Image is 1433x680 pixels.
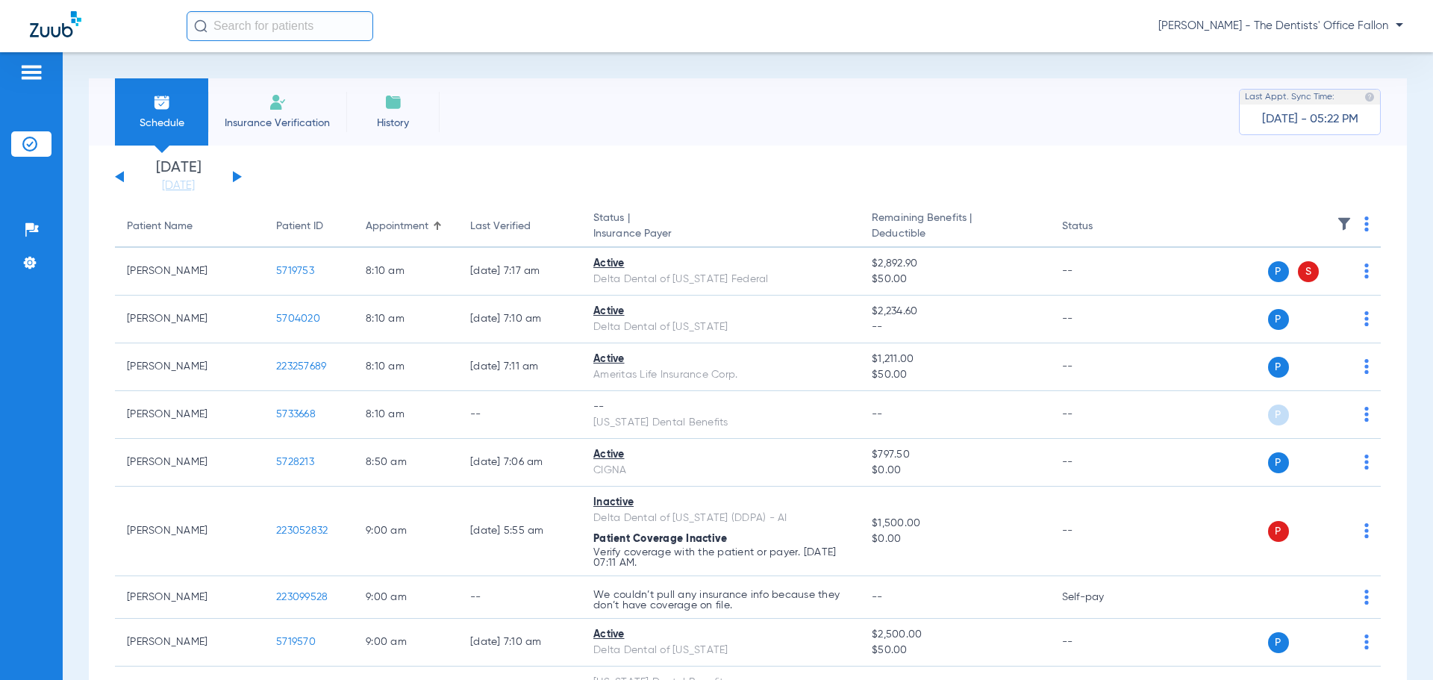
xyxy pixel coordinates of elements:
[354,487,458,576] td: 9:00 AM
[1364,311,1369,326] img: group-dot-blue.svg
[276,219,323,234] div: Patient ID
[358,116,428,131] span: History
[276,592,328,602] span: 223099528
[366,219,428,234] div: Appointment
[19,63,43,81] img: hamburger-icon
[1364,359,1369,374] img: group-dot-blue.svg
[354,296,458,343] td: 8:10 AM
[115,576,264,619] td: [PERSON_NAME]
[115,343,264,391] td: [PERSON_NAME]
[458,576,581,619] td: --
[354,248,458,296] td: 8:10 AM
[276,314,320,324] span: 5704020
[872,319,1037,335] span: --
[1268,452,1289,473] span: P
[458,248,581,296] td: [DATE] 7:17 AM
[1364,590,1369,605] img: group-dot-blue.svg
[127,219,193,234] div: Patient Name
[872,367,1037,383] span: $50.00
[276,525,328,536] span: 223052832
[1298,261,1319,282] span: S
[276,457,314,467] span: 5728213
[593,399,848,415] div: --
[127,219,252,234] div: Patient Name
[872,447,1037,463] span: $797.50
[115,248,264,296] td: [PERSON_NAME]
[593,352,848,367] div: Active
[458,296,581,343] td: [DATE] 7:10 AM
[1050,487,1151,576] td: --
[1268,632,1289,653] span: P
[872,272,1037,287] span: $50.00
[194,19,207,33] img: Search Icon
[1268,521,1289,542] span: P
[458,439,581,487] td: [DATE] 7:06 AM
[1337,216,1352,231] img: filter.svg
[354,619,458,667] td: 9:00 AM
[153,93,171,111] img: Schedule
[1050,391,1151,439] td: --
[860,206,1049,248] th: Remaining Benefits |
[593,319,848,335] div: Delta Dental of [US_STATE]
[1050,206,1151,248] th: Status
[1158,19,1403,34] span: [PERSON_NAME] - The Dentists' Office Fallon
[1050,576,1151,619] td: Self-pay
[115,619,264,667] td: [PERSON_NAME]
[1364,216,1369,231] img: group-dot-blue.svg
[115,391,264,439] td: [PERSON_NAME]
[593,511,848,526] div: Delta Dental of [US_STATE] (DDPA) - AI
[872,304,1037,319] span: $2,234.60
[354,576,458,619] td: 9:00 AM
[126,116,197,131] span: Schedule
[1358,608,1433,680] iframe: Chat Widget
[872,531,1037,547] span: $0.00
[872,627,1037,643] span: $2,500.00
[581,206,860,248] th: Status |
[872,592,883,602] span: --
[1050,343,1151,391] td: --
[593,495,848,511] div: Inactive
[269,93,287,111] img: Manual Insurance Verification
[115,439,264,487] td: [PERSON_NAME]
[593,367,848,383] div: Ameritas Life Insurance Corp.
[872,463,1037,478] span: $0.00
[134,160,223,193] li: [DATE]
[1364,455,1369,470] img: group-dot-blue.svg
[1364,407,1369,422] img: group-dot-blue.svg
[593,547,848,568] p: Verify coverage with the patient or payer. [DATE] 07:11 AM.
[872,516,1037,531] span: $1,500.00
[872,256,1037,272] span: $2,892.90
[354,343,458,391] td: 8:10 AM
[872,352,1037,367] span: $1,211.00
[593,226,848,242] span: Insurance Payer
[384,93,402,111] img: History
[593,627,848,643] div: Active
[1364,263,1369,278] img: group-dot-blue.svg
[187,11,373,41] input: Search for patients
[1268,309,1289,330] span: P
[1245,90,1334,105] span: Last Appt. Sync Time:
[354,391,458,439] td: 8:10 AM
[458,619,581,667] td: [DATE] 7:10 AM
[1364,92,1375,102] img: last sync help info
[276,637,316,647] span: 5719570
[1050,296,1151,343] td: --
[1268,357,1289,378] span: P
[593,590,848,611] p: We couldn’t pull any insurance info because they don’t have coverage on file.
[366,219,446,234] div: Appointment
[115,487,264,576] td: [PERSON_NAME]
[1050,619,1151,667] td: --
[593,256,848,272] div: Active
[1262,112,1358,127] span: [DATE] - 05:22 PM
[593,447,848,463] div: Active
[276,219,342,234] div: Patient ID
[593,272,848,287] div: Delta Dental of [US_STATE] Federal
[276,266,314,276] span: 5719753
[872,226,1037,242] span: Deductible
[276,361,326,372] span: 223257689
[115,296,264,343] td: [PERSON_NAME]
[593,304,848,319] div: Active
[458,391,581,439] td: --
[1050,248,1151,296] td: --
